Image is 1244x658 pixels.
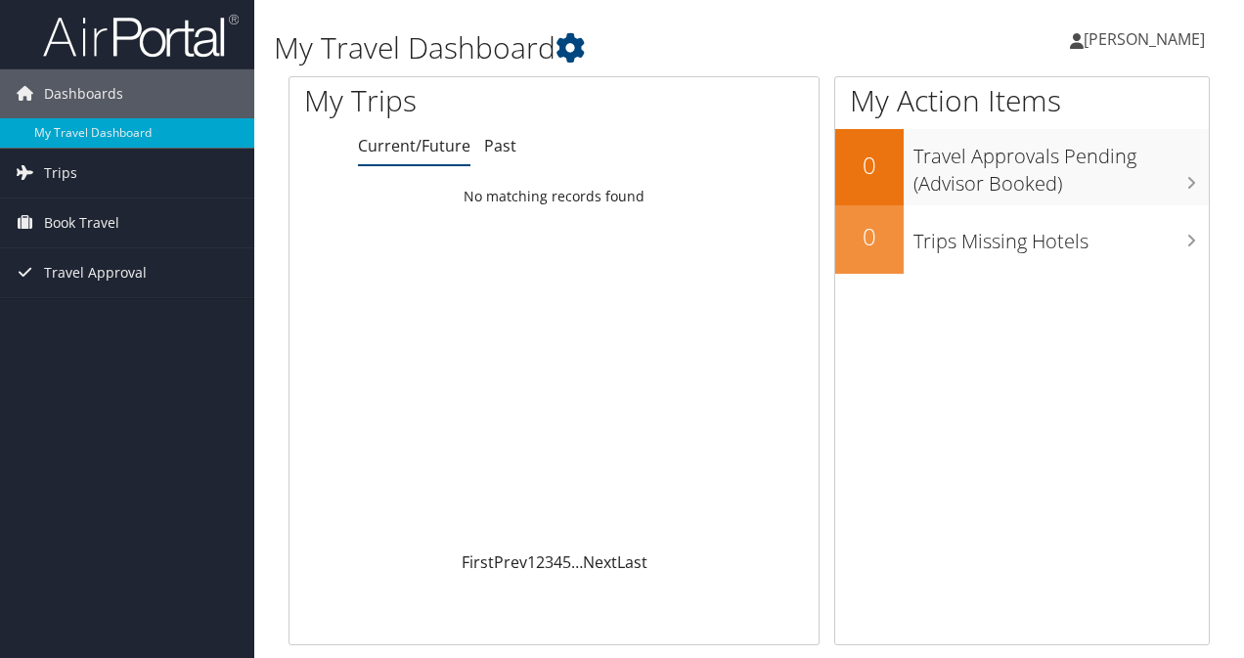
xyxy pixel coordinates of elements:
[913,218,1209,255] h3: Trips Missing Hotels
[44,149,77,197] span: Trips
[562,551,571,573] a: 5
[484,135,516,156] a: Past
[583,551,617,573] a: Next
[545,551,554,573] a: 3
[358,135,470,156] a: Current/Future
[44,198,119,247] span: Book Travel
[44,69,123,118] span: Dashboards
[536,551,545,573] a: 2
[304,80,584,121] h1: My Trips
[835,149,904,182] h2: 0
[913,133,1209,197] h3: Travel Approvals Pending (Advisor Booked)
[835,129,1209,204] a: 0Travel Approvals Pending (Advisor Booked)
[43,13,239,59] img: airportal-logo.png
[554,551,562,573] a: 4
[1070,10,1224,68] a: [PERSON_NAME]
[835,205,1209,274] a: 0Trips Missing Hotels
[617,551,647,573] a: Last
[835,80,1209,121] h1: My Action Items
[44,248,147,297] span: Travel Approval
[571,551,583,573] span: …
[274,27,908,68] h1: My Travel Dashboard
[462,551,494,573] a: First
[494,551,527,573] a: Prev
[527,551,536,573] a: 1
[835,220,904,253] h2: 0
[1084,28,1205,50] span: [PERSON_NAME]
[289,179,819,214] td: No matching records found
